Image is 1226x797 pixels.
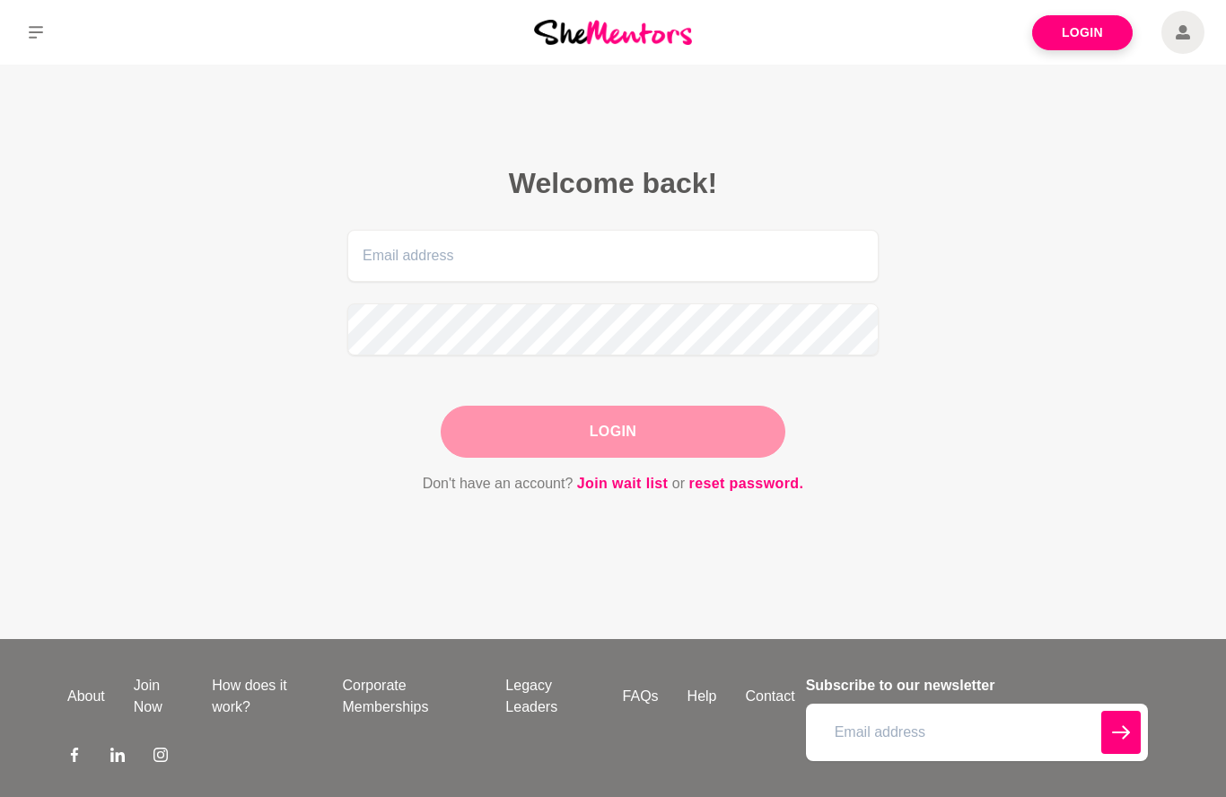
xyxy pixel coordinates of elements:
[577,472,669,495] a: Join wait list
[67,747,82,768] a: Facebook
[491,675,608,718] a: Legacy Leaders
[689,472,804,495] a: reset password.
[110,747,125,768] a: LinkedIn
[806,704,1148,761] input: Email address
[328,675,491,718] a: Corporate Memberships
[347,472,879,495] p: Don't have an account? or
[806,675,1148,696] h4: Subscribe to our newsletter
[347,230,879,282] input: Email address
[673,686,731,707] a: Help
[534,20,692,44] img: She Mentors Logo
[1032,15,1133,50] a: Login
[609,686,673,707] a: FAQs
[153,747,168,768] a: Instagram
[731,686,810,707] a: Contact
[197,675,328,718] a: How does it work?
[119,675,197,718] a: Join Now
[53,686,119,707] a: About
[347,165,879,201] h2: Welcome back!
